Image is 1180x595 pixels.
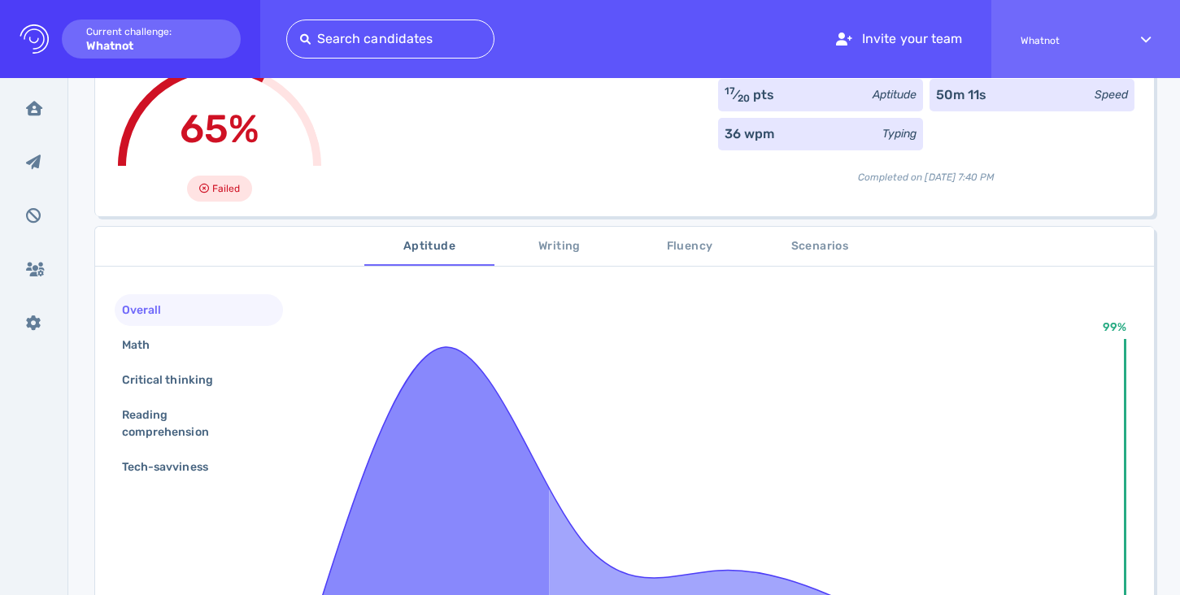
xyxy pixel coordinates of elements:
[119,298,181,322] div: Overall
[738,93,750,104] sub: 20
[504,237,615,257] span: Writing
[725,85,735,97] sup: 17
[1095,86,1128,103] div: Speed
[212,179,240,198] span: Failed
[725,124,774,144] div: 36 wpm
[764,237,875,257] span: Scenarios
[725,85,775,105] div: ⁄ pts
[873,86,917,103] div: Aptitude
[119,403,266,444] div: Reading comprehension
[1103,320,1126,334] text: 99%
[882,125,917,142] div: Typing
[180,106,259,152] span: 65%
[634,237,745,257] span: Fluency
[374,237,485,257] span: Aptitude
[1021,35,1112,46] span: Whatnot
[936,85,986,105] div: 50m 11s
[119,368,233,392] div: Critical thinking
[119,455,228,479] div: Tech-savviness
[119,333,169,357] div: Math
[718,157,1134,185] div: Completed on [DATE] 7:40 PM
